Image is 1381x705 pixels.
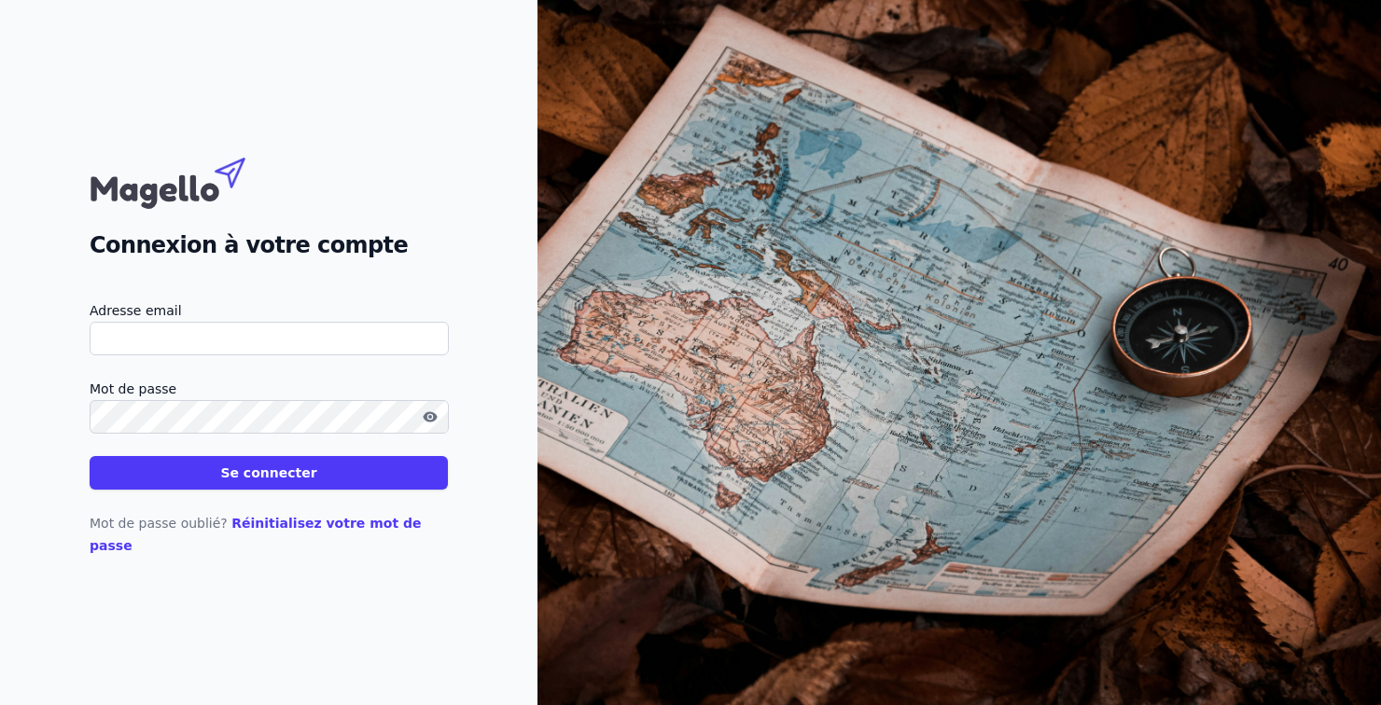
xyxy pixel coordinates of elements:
label: Adresse email [90,299,448,322]
img: Magello [90,148,286,214]
button: Se connecter [90,456,448,490]
label: Mot de passe [90,378,448,400]
p: Mot de passe oublié? [90,512,448,557]
h2: Connexion à votre compte [90,228,448,262]
a: Réinitialisez votre mot de passe [90,516,422,553]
